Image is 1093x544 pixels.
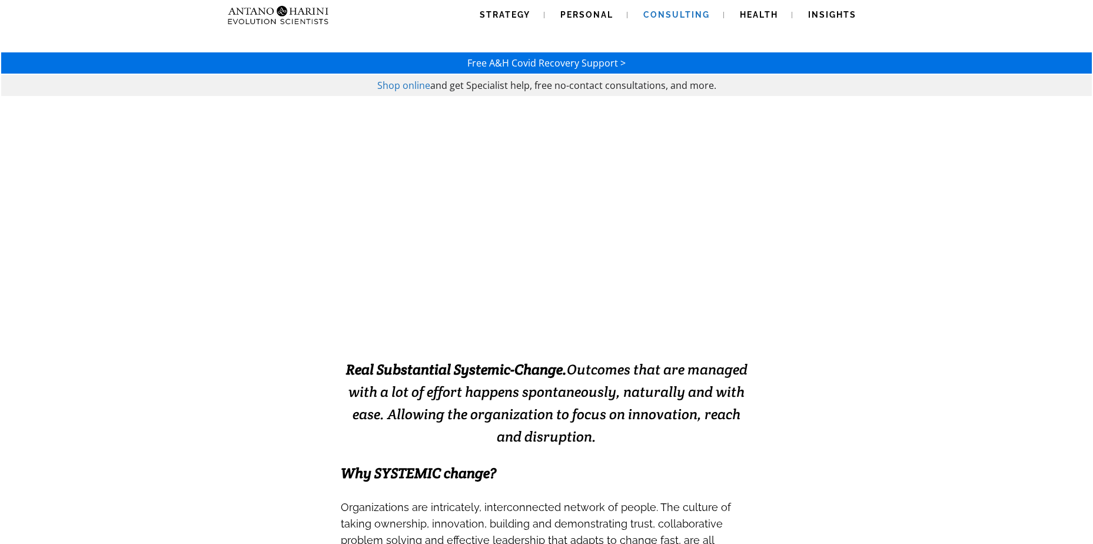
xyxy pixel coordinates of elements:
span: Outcomes that are managed with a lot of effort happens spontaneously, naturally and with ease. Al... [346,360,748,446]
span: Health [740,10,778,19]
strong: EXCELLENCE INSTALLATION. ENABLED. [311,287,782,316]
span: Why SYSTEMIC change? [341,464,496,482]
span: and get Specialist help, free no-contact consultations, and more. [430,79,716,92]
a: Shop online [377,79,430,92]
strong: Real Substantial Systemic-Change. [346,360,567,379]
span: Insights [808,10,856,19]
span: Personal [560,10,613,19]
a: Free A&H Covid Recovery Support > [467,57,626,69]
span: Strategy [480,10,530,19]
span: Consulting [643,10,710,19]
